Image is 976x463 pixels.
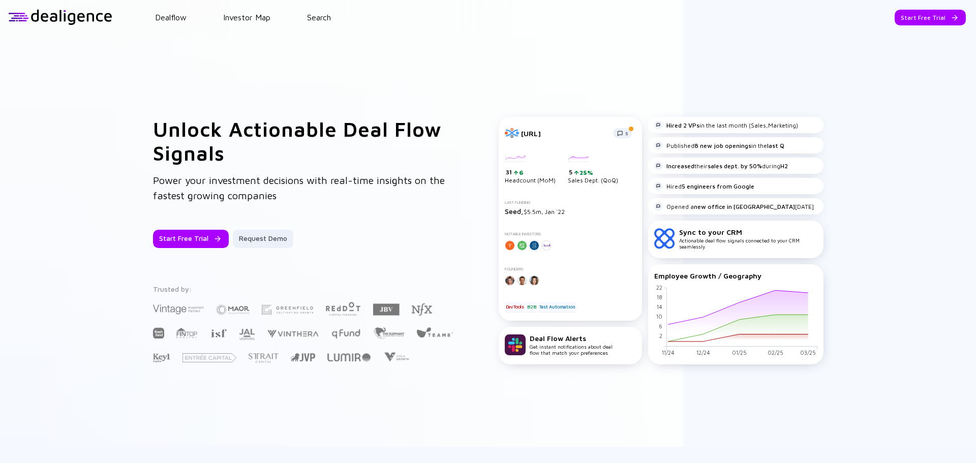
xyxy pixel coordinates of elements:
div: 5 [569,168,618,176]
div: Sales Dept. (QoQ) [568,155,618,184]
tspan: 6 [658,323,662,329]
button: Start Free Trial [153,230,229,248]
span: Power your investment decisions with real-time insights on the fastest growing companies [153,174,445,201]
a: Dealflow [155,13,187,22]
img: JBV Capital [373,303,400,316]
strong: Increased [666,162,694,170]
img: Viola Growth [383,352,410,362]
img: Key1 Capital [153,353,170,363]
div: Last Funding [505,200,636,205]
h1: Unlock Actionable Deal Flow Signals [153,117,458,165]
div: Headcount (MoM) [505,155,556,184]
a: Search [307,13,331,22]
strong: Hired 2 VPs [666,121,699,129]
a: Investor Map [223,13,270,22]
div: B2B [526,302,537,312]
strong: sales dept. by 50% [708,162,762,170]
div: DevTools [505,302,525,312]
img: The Elephant [373,327,404,339]
tspan: 11/24 [661,349,674,356]
div: Opened a [DATE] [654,202,814,210]
div: Hired [654,182,754,190]
div: Trusted by: [153,285,455,293]
div: Founders [505,267,636,271]
strong: 5 engineers from Google [682,182,754,190]
div: Published in the [654,141,784,149]
div: in the last month (Sales,Marketing) [654,121,798,129]
strong: 8 new job openings [694,142,751,149]
img: Vinthera [267,329,319,338]
tspan: 2 [659,332,662,339]
tspan: 14 [656,303,662,310]
div: [URL] [521,129,607,138]
img: JAL Ventures [239,329,255,340]
img: Greenfield Partners [262,305,313,315]
div: $5.5m, Jan `22 [505,207,636,215]
div: Test Automation [538,302,576,312]
div: Sync to your CRM [679,228,817,236]
tspan: 22 [656,284,662,291]
img: Maor Investments [216,301,250,318]
strong: H2 [780,162,788,170]
strong: new office in [GEOGRAPHIC_DATA] [694,203,795,210]
img: Jerusalem Venture Partners [291,353,315,361]
tspan: 12/24 [696,349,710,356]
div: their during [654,162,788,170]
img: FINTOP Capital [176,327,198,338]
tspan: 03/25 [800,349,816,356]
div: Actionable deal flow signals connected to your CRM seamlessly [679,228,817,250]
div: Notable Investors [505,232,636,236]
div: Deal Flow Alerts [530,334,613,343]
div: 25% [578,169,593,176]
img: Team8 [416,327,453,337]
tspan: 02/25 [767,349,783,356]
img: Vintage Investment Partners [153,303,204,315]
tspan: 10 [656,313,662,320]
div: 6 [518,169,524,176]
tspan: 18 [656,294,662,300]
strong: last Q [767,142,784,149]
button: Request Demo [233,230,293,248]
div: Get instant notifications about deal flow that match your preferences [530,334,613,356]
div: Employee Growth / Geography [654,271,817,280]
span: Seed, [505,207,524,215]
button: Start Free Trial [895,10,966,25]
img: Red Dot Capital Partners [325,300,361,317]
img: NFX [412,303,432,316]
img: Lumir Ventures [327,353,371,361]
tspan: 01/25 [731,349,746,356]
img: Strait Capital [249,353,279,363]
img: Q Fund [331,327,361,339]
div: 31 [506,168,556,176]
img: Israel Secondary Fund [210,328,227,337]
img: Entrée Capital [182,353,236,362]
